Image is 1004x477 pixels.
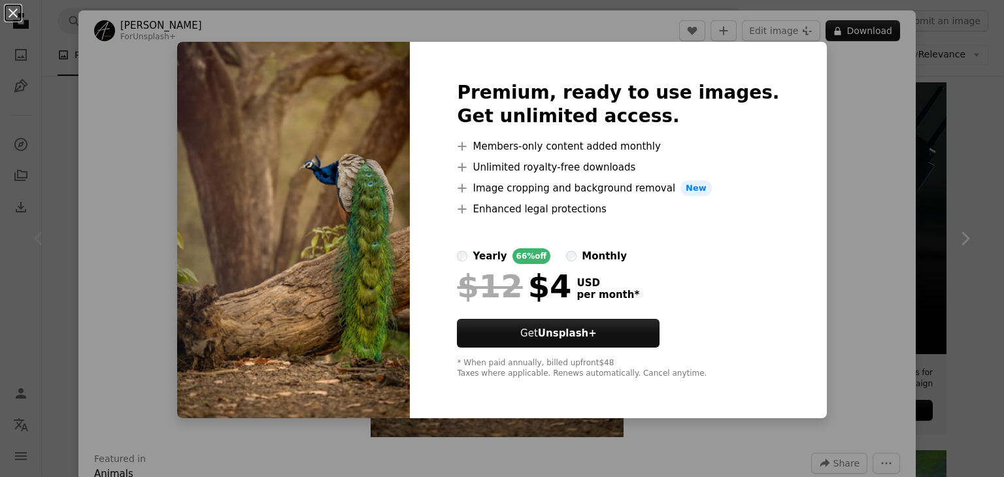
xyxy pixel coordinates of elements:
li: Image cropping and background removal [457,180,779,196]
h2: Premium, ready to use images. Get unlimited access. [457,81,779,128]
button: GetUnsplash+ [457,319,660,348]
span: New [680,180,712,196]
div: monthly [582,248,627,264]
li: Enhanced legal protections [457,201,779,217]
strong: Unsplash+ [538,327,597,339]
img: premium_photo-1694270553677-22680efa4d56 [177,42,410,418]
span: per month * [577,289,639,301]
div: * When paid annually, billed upfront $48 Taxes where applicable. Renews automatically. Cancel any... [457,358,779,379]
input: yearly66%off [457,251,467,261]
li: Members-only content added monthly [457,139,779,154]
span: USD [577,277,639,289]
span: $12 [457,269,522,303]
div: $4 [457,269,571,303]
div: 66% off [512,248,551,264]
input: monthly [566,251,577,261]
div: yearly [473,248,507,264]
li: Unlimited royalty-free downloads [457,159,779,175]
